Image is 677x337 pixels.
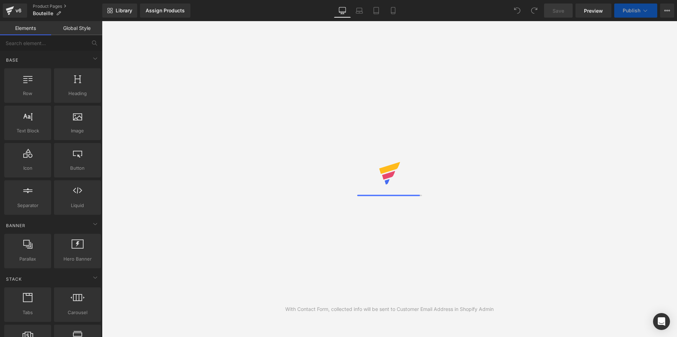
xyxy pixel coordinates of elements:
span: Liquid [56,202,99,209]
span: Bouteille [33,11,53,16]
a: Tablet [368,4,385,18]
span: Base [5,57,19,63]
div: Open Intercom Messenger [653,313,670,330]
a: v6 [3,4,27,18]
span: Button [56,164,99,172]
a: Product Pages [33,4,102,9]
span: Image [56,127,99,135]
button: Publish [614,4,657,18]
div: Assign Products [146,8,185,13]
a: Laptop [351,4,368,18]
button: Redo [527,4,541,18]
span: Banner [5,222,26,229]
span: Separator [6,202,49,209]
div: With Contact Form, collected info will be sent to Customer Email Address in Shopify Admin [285,305,494,313]
a: Mobile [385,4,402,18]
span: Publish [623,8,640,13]
span: Library [116,7,132,14]
span: Row [6,90,49,97]
span: Tabs [6,309,49,316]
span: Save [553,7,564,14]
a: Desktop [334,4,351,18]
span: Stack [5,276,23,282]
span: Hero Banner [56,255,99,263]
span: Icon [6,164,49,172]
button: More [660,4,674,18]
div: v6 [14,6,23,15]
span: Heading [56,90,99,97]
span: Text Block [6,127,49,135]
span: Preview [584,7,603,14]
a: Global Style [51,21,102,35]
a: New Library [102,4,137,18]
span: Parallax [6,255,49,263]
span: Carousel [56,309,99,316]
a: Preview [575,4,611,18]
button: Undo [510,4,524,18]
